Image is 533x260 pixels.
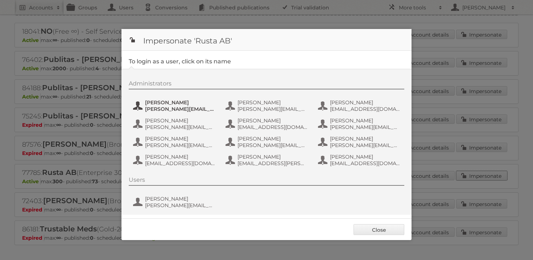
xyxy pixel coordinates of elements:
span: [PERSON_NAME][EMAIL_ADDRESS][DOMAIN_NAME] [145,142,215,148]
span: [PERSON_NAME] [145,196,215,202]
button: [PERSON_NAME] [PERSON_NAME][EMAIL_ADDRESS][DOMAIN_NAME] [317,135,402,149]
span: [PERSON_NAME] [237,135,308,142]
span: [PERSON_NAME][EMAIL_ADDRESS][DOMAIN_NAME] [237,142,308,148]
a: Close [354,224,404,235]
span: [PERSON_NAME] [330,154,400,160]
span: [PERSON_NAME] [330,135,400,142]
button: [PERSON_NAME] [PERSON_NAME][EMAIL_ADDRESS][PERSON_NAME][DOMAIN_NAME] [225,98,310,113]
span: [PERSON_NAME] [237,117,308,124]
span: [PERSON_NAME][EMAIL_ADDRESS][PERSON_NAME][DOMAIN_NAME] [145,202,215,209]
span: [PERSON_NAME][EMAIL_ADDRESS][DOMAIN_NAME] [330,142,400,148]
span: [PERSON_NAME] [237,154,308,160]
button: [PERSON_NAME] [EMAIL_ADDRESS][DOMAIN_NAME] [132,153,218,167]
span: [PERSON_NAME][EMAIL_ADDRESS][PERSON_NAME][DOMAIN_NAME] [145,124,215,130]
span: [PERSON_NAME] [145,117,215,124]
span: [PERSON_NAME] [145,154,215,160]
span: [PERSON_NAME] [145,135,215,142]
button: [PERSON_NAME] [PERSON_NAME][EMAIL_ADDRESS][PERSON_NAME][DOMAIN_NAME] [132,98,218,113]
button: [PERSON_NAME] [PERSON_NAME][EMAIL_ADDRESS][PERSON_NAME][DOMAIN_NAME] [132,195,218,209]
button: [PERSON_NAME] [PERSON_NAME][EMAIL_ADDRESS][DOMAIN_NAME] [225,135,310,149]
span: [EMAIL_ADDRESS][DOMAIN_NAME] [237,124,308,130]
span: [EMAIL_ADDRESS][PERSON_NAME][DOMAIN_NAME] [237,160,308,167]
span: [EMAIL_ADDRESS][DOMAIN_NAME] [145,160,215,167]
button: [PERSON_NAME] [EMAIL_ADDRESS][PERSON_NAME][DOMAIN_NAME] [225,153,310,167]
div: Administrators [129,80,404,89]
button: [PERSON_NAME] [PERSON_NAME][EMAIL_ADDRESS][PERSON_NAME][DOMAIN_NAME] [132,117,218,131]
div: Users [129,176,404,186]
span: [PERSON_NAME][EMAIL_ADDRESS][PERSON_NAME][DOMAIN_NAME] [330,124,400,130]
span: [PERSON_NAME] [330,99,400,106]
button: [PERSON_NAME] [EMAIL_ADDRESS][DOMAIN_NAME] [225,117,310,131]
span: [EMAIL_ADDRESS][DOMAIN_NAME] [330,160,400,167]
span: [PERSON_NAME][EMAIL_ADDRESS][PERSON_NAME][DOMAIN_NAME] [237,106,308,112]
span: [PERSON_NAME] [330,117,400,124]
span: [PERSON_NAME][EMAIL_ADDRESS][PERSON_NAME][DOMAIN_NAME] [145,106,215,112]
h1: Impersonate 'Rusta AB' [121,29,412,51]
button: [PERSON_NAME] [EMAIL_ADDRESS][DOMAIN_NAME] [317,98,402,113]
span: [EMAIL_ADDRESS][DOMAIN_NAME] [330,106,400,112]
button: [PERSON_NAME] [PERSON_NAME][EMAIL_ADDRESS][DOMAIN_NAME] [132,135,218,149]
button: [PERSON_NAME] [PERSON_NAME][EMAIL_ADDRESS][PERSON_NAME][DOMAIN_NAME] [317,117,402,131]
span: [PERSON_NAME] [145,99,215,106]
button: [PERSON_NAME] [EMAIL_ADDRESS][DOMAIN_NAME] [317,153,402,167]
legend: To login as a user, click on its name [129,58,231,65]
span: [PERSON_NAME] [237,99,308,106]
